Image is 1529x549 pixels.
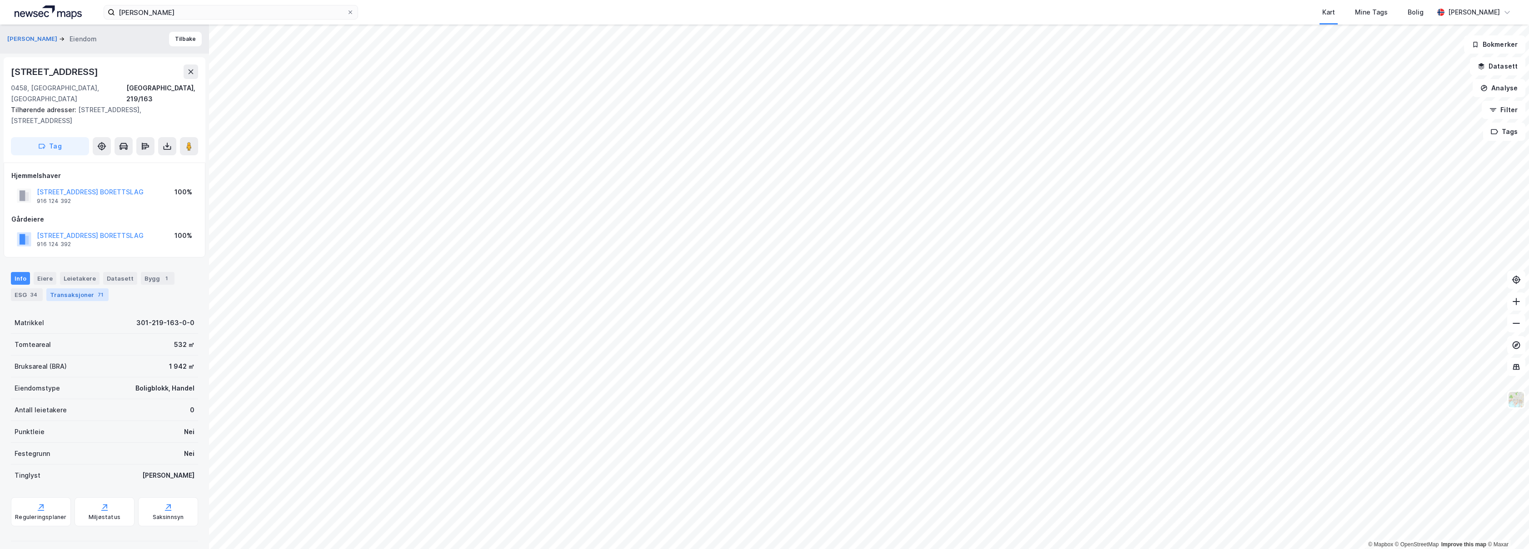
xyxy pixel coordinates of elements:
[136,317,194,328] div: 301-219-163-0-0
[142,470,194,481] div: [PERSON_NAME]
[169,32,202,46] button: Tilbake
[11,104,191,126] div: [STREET_ADDRESS], [STREET_ADDRESS]
[60,272,100,285] div: Leietakere
[162,274,171,283] div: 1
[103,272,137,285] div: Datasett
[190,405,194,415] div: 0
[11,83,126,104] div: 0458, [GEOGRAPHIC_DATA], [GEOGRAPHIC_DATA]
[15,448,50,459] div: Festegrunn
[184,426,194,437] div: Nei
[15,317,44,328] div: Matrikkel
[15,339,51,350] div: Tomteareal
[1482,101,1525,119] button: Filter
[1484,505,1529,549] div: Kontrollprogram for chat
[15,470,40,481] div: Tinglyst
[169,361,194,372] div: 1 942 ㎡
[174,230,192,241] div: 100%
[70,34,97,45] div: Eiendom
[11,64,100,79] div: [STREET_ADDRESS]
[1483,123,1525,141] button: Tags
[15,5,82,19] img: logo.a4113a55bc3d86da70a041830d287a7e.svg
[1484,505,1529,549] iframe: Chat Widget
[15,361,67,372] div: Bruksareal (BRA)
[1473,79,1525,97] button: Analyse
[11,137,89,155] button: Tag
[11,214,198,225] div: Gårdeiere
[141,272,174,285] div: Bygg
[1395,541,1439,548] a: OpenStreetMap
[15,426,45,437] div: Punktleie
[135,383,194,394] div: Boligblokk, Handel
[153,514,184,521] div: Saksinnsyn
[1441,541,1486,548] a: Improve this map
[1448,7,1500,18] div: [PERSON_NAME]
[37,241,71,248] div: 916 124 392
[1368,541,1393,548] a: Mapbox
[11,272,30,285] div: Info
[11,106,78,114] span: Tilhørende adresser:
[174,187,192,198] div: 100%
[115,5,347,19] input: Søk på adresse, matrikkel, gårdeiere, leietakere eller personer
[37,198,71,205] div: 916 124 392
[174,339,194,350] div: 532 ㎡
[1355,7,1388,18] div: Mine Tags
[1322,7,1335,18] div: Kart
[184,448,194,459] div: Nei
[7,35,59,44] button: [PERSON_NAME]
[46,288,109,301] div: Transaksjoner
[96,290,105,299] div: 71
[11,170,198,181] div: Hjemmelshaver
[34,272,56,285] div: Eiere
[29,290,39,299] div: 34
[1508,391,1525,408] img: Z
[1408,7,1424,18] div: Bolig
[1470,57,1525,75] button: Datasett
[126,83,198,104] div: [GEOGRAPHIC_DATA], 219/163
[15,514,66,521] div: Reguleringsplaner
[89,514,120,521] div: Miljøstatus
[15,383,60,394] div: Eiendomstype
[15,405,67,415] div: Antall leietakere
[1464,35,1525,54] button: Bokmerker
[11,288,43,301] div: ESG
